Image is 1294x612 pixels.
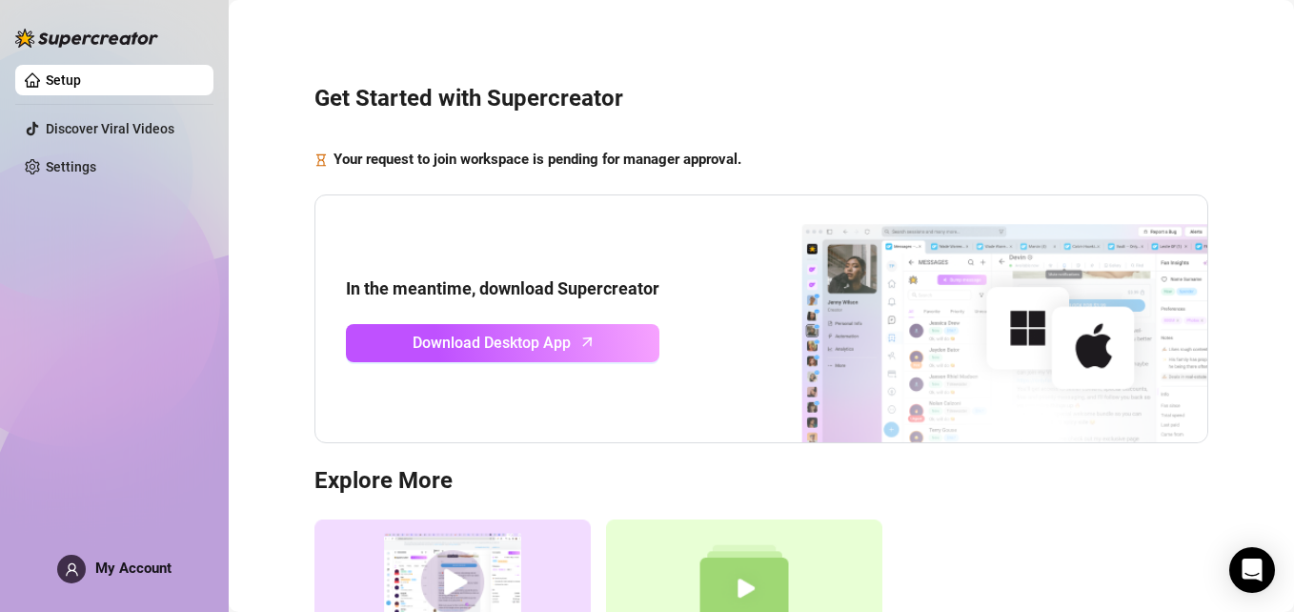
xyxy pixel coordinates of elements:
[314,84,1208,114] h3: Get Started with Supercreator
[314,466,1208,497] h3: Explore More
[346,278,659,298] strong: In the meantime, download Supercreator
[731,195,1207,443] img: download app
[413,331,571,355] span: Download Desktop App
[46,159,96,174] a: Settings
[65,562,79,577] span: user
[346,324,659,362] a: Download Desktop Apparrow-up
[576,331,598,353] span: arrow-up
[1229,547,1275,593] div: Open Intercom Messenger
[95,560,172,577] span: My Account
[334,151,741,168] strong: Your request to join workspace is pending for manager approval.
[46,72,81,88] a: Setup
[314,149,328,172] span: hourglass
[15,29,158,48] img: logo-BBDzfeDw.svg
[46,121,174,136] a: Discover Viral Videos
